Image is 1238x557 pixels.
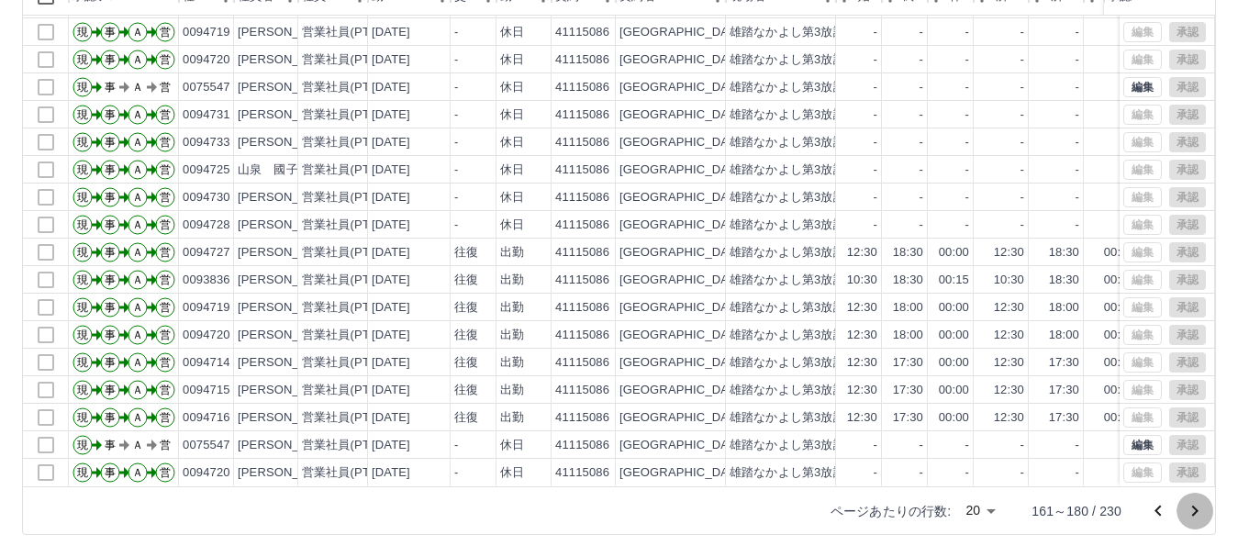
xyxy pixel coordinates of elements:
[730,437,893,454] div: 雄踏なかよし第3放課後児童会
[965,162,969,179] div: -
[132,439,143,451] text: Ａ
[893,409,923,427] div: 17:30
[77,246,88,259] text: 現
[893,244,923,262] div: 18:30
[1076,162,1079,179] div: -
[1104,272,1134,289] div: 00:15
[500,24,524,41] div: 休日
[132,411,143,424] text: Ａ
[105,384,116,396] text: 事
[1177,493,1213,529] button: 次のページへ
[160,136,171,149] text: 営
[302,217,398,234] div: 営業社員(PT契約)
[847,327,877,344] div: 12:30
[302,134,398,151] div: 営業社員(PT契約)
[994,327,1024,344] div: 12:30
[372,409,410,427] div: [DATE]
[874,51,877,69] div: -
[183,437,230,454] div: 0075547
[555,354,609,372] div: 41115086
[555,272,609,289] div: 41115086
[939,244,969,262] div: 00:00
[874,79,877,96] div: -
[238,79,338,96] div: [PERSON_NAME]
[302,244,398,262] div: 営業社員(PT契約)
[238,134,338,151] div: [PERSON_NAME]
[994,299,1024,317] div: 12:30
[619,299,746,317] div: [GEOGRAPHIC_DATA]
[372,354,410,372] div: [DATE]
[1076,106,1079,124] div: -
[372,382,410,399] div: [DATE]
[619,244,746,262] div: [GEOGRAPHIC_DATA]
[847,299,877,317] div: 12:30
[238,162,298,179] div: 山泉 國子
[555,382,609,399] div: 41115086
[372,24,410,41] div: [DATE]
[238,382,338,399] div: [PERSON_NAME]
[1021,162,1024,179] div: -
[730,327,893,344] div: 雄踏なかよし第3放課後児童会
[555,79,609,96] div: 41115086
[160,108,171,121] text: 営
[555,134,609,151] div: 41115086
[183,244,230,262] div: 0094727
[105,411,116,424] text: 事
[238,24,338,41] div: [PERSON_NAME]
[730,134,893,151] div: 雄踏なかよし第3放課後児童会
[874,162,877,179] div: -
[132,136,143,149] text: Ａ
[1021,217,1024,234] div: -
[132,191,143,204] text: Ａ
[1123,435,1162,455] button: 編集
[183,24,230,41] div: 0094719
[238,354,338,372] div: [PERSON_NAME]
[183,409,230,427] div: 0094716
[874,134,877,151] div: -
[183,106,230,124] div: 0094731
[920,189,923,206] div: -
[500,51,524,69] div: 休日
[183,134,230,151] div: 0094733
[730,162,893,179] div: 雄踏なかよし第3放課後児童会
[619,79,746,96] div: [GEOGRAPHIC_DATA]
[920,437,923,454] div: -
[105,26,116,39] text: 事
[302,299,398,317] div: 営業社員(PT契約)
[965,106,969,124] div: -
[183,79,230,96] div: 0075547
[500,79,524,96] div: 休日
[730,382,893,399] div: 雄踏なかよし第3放課後児童会
[105,356,116,369] text: 事
[965,437,969,454] div: -
[454,409,478,427] div: 往復
[730,106,893,124] div: 雄踏なかよし第3放課後児童会
[302,272,398,289] div: 営業社員(PT契約)
[77,384,88,396] text: 現
[132,356,143,369] text: Ａ
[874,437,877,454] div: -
[132,26,143,39] text: Ａ
[555,162,609,179] div: 41115086
[105,136,116,149] text: 事
[730,299,893,317] div: 雄踏なかよし第3放課後児童会
[500,217,524,234] div: 休日
[994,354,1024,372] div: 12:30
[132,108,143,121] text: Ａ
[372,134,410,151] div: [DATE]
[160,273,171,286] text: 営
[730,51,893,69] div: 雄踏なかよし第3放課後児童会
[132,163,143,176] text: Ａ
[302,327,398,344] div: 営業社員(PT契約)
[238,217,338,234] div: [PERSON_NAME]
[77,108,88,121] text: 現
[1104,244,1134,262] div: 00:00
[132,273,143,286] text: Ａ
[619,51,746,69] div: [GEOGRAPHIC_DATA]
[619,437,746,454] div: [GEOGRAPHIC_DATA]
[1076,134,1079,151] div: -
[372,162,410,179] div: [DATE]
[132,329,143,341] text: Ａ
[958,497,1002,524] div: 20
[302,382,398,399] div: 営業社員(PT契約)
